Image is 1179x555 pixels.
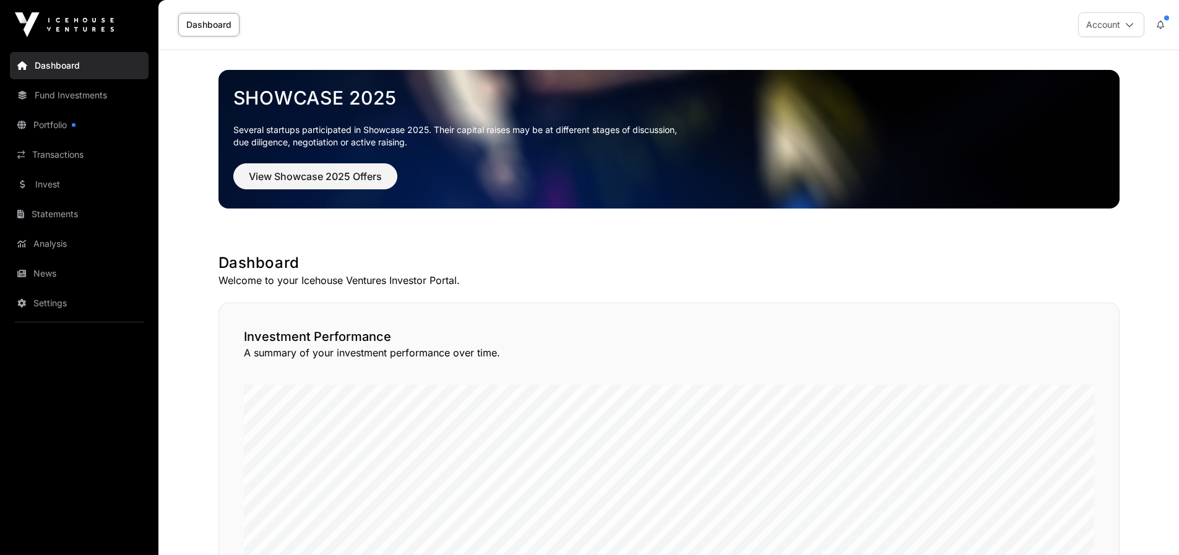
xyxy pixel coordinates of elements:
p: Welcome to your Icehouse Ventures Investor Portal. [218,273,1120,288]
span: View Showcase 2025 Offers [249,169,382,184]
a: Analysis [10,230,149,257]
a: Statements [10,200,149,228]
p: A summary of your investment performance over time. [244,345,1094,360]
a: Dashboard [178,13,240,37]
img: Showcase 2025 [218,70,1120,209]
button: Account [1078,12,1144,37]
a: Invest [10,171,149,198]
p: Several startups participated in Showcase 2025. Their capital raises may be at different stages o... [233,124,1105,148]
a: News [10,260,149,287]
a: Settings [10,290,149,317]
h2: Investment Performance [244,328,1094,345]
a: Showcase 2025 [233,87,1105,109]
a: Portfolio [10,111,149,139]
a: Transactions [10,141,149,168]
a: View Showcase 2025 Offers [233,176,397,188]
button: View Showcase 2025 Offers [233,163,397,189]
img: Icehouse Ventures Logo [15,12,114,37]
a: Fund Investments [10,82,149,109]
h1: Dashboard [218,253,1120,273]
a: Dashboard [10,52,149,79]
